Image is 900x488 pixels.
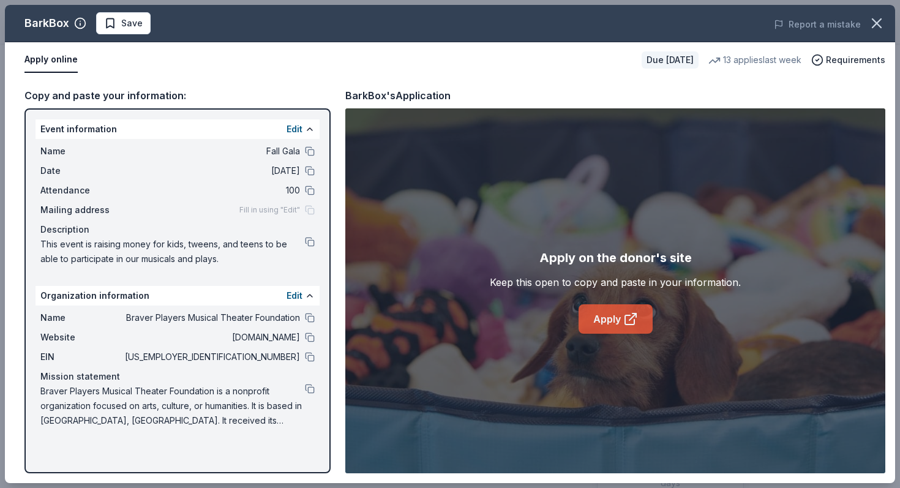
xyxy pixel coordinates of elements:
[579,304,653,334] a: Apply
[36,119,320,139] div: Event information
[40,237,305,266] span: This event is raising money for kids, tweens, and teens to be able to participate in our musicals...
[122,330,300,345] span: [DOMAIN_NAME]
[642,51,699,69] div: Due [DATE]
[24,13,69,33] div: BarkBox
[40,330,122,345] span: Website
[40,310,122,325] span: Name
[40,350,122,364] span: EIN
[122,144,300,159] span: Fall Gala
[239,205,300,215] span: Fill in using "Edit"
[708,53,801,67] div: 13 applies last week
[40,369,315,384] div: Mission statement
[774,17,861,32] button: Report a mistake
[40,183,122,198] span: Attendance
[121,16,143,31] span: Save
[122,163,300,178] span: [DATE]
[24,47,78,73] button: Apply online
[539,248,692,268] div: Apply on the donor's site
[490,275,741,290] div: Keep this open to copy and paste in your information.
[287,288,302,303] button: Edit
[96,12,151,34] button: Save
[40,144,122,159] span: Name
[287,122,302,137] button: Edit
[40,163,122,178] span: Date
[24,88,331,103] div: Copy and paste your information:
[40,384,305,428] span: Braver Players Musical Theater Foundation is a nonprofit organization focused on arts, culture, o...
[40,222,315,237] div: Description
[36,286,320,306] div: Organization information
[40,203,122,217] span: Mailing address
[345,88,451,103] div: BarkBox's Application
[122,183,300,198] span: 100
[122,310,300,325] span: Braver Players Musical Theater Foundation
[811,53,885,67] button: Requirements
[122,350,300,364] span: [US_EMPLOYER_IDENTIFICATION_NUMBER]
[826,53,885,67] span: Requirements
